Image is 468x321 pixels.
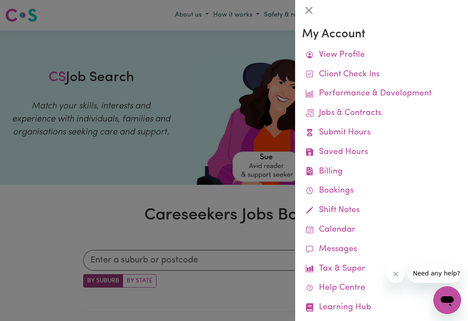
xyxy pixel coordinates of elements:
a: Tax & Super [302,259,461,279]
iframe: Button to launch messaging window [433,286,461,314]
a: Jobs & Contracts [302,104,461,123]
h3: My Account [302,28,461,42]
iframe: Close message [387,265,404,283]
a: View Profile [302,46,461,65]
a: Messages [302,240,461,259]
button: Close [302,3,316,17]
a: Saved Hours [302,143,461,162]
a: Performance & Development [302,84,461,104]
a: Help Centre [302,278,461,298]
a: Billing [302,162,461,182]
a: Calendar [302,220,461,240]
a: Submit Hours [302,123,461,143]
a: Bookings [302,181,461,201]
a: Shift Notes [302,201,461,220]
a: Client Check Ins [302,65,461,85]
iframe: Message from company [408,264,461,283]
a: Learning Hub [302,298,461,318]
